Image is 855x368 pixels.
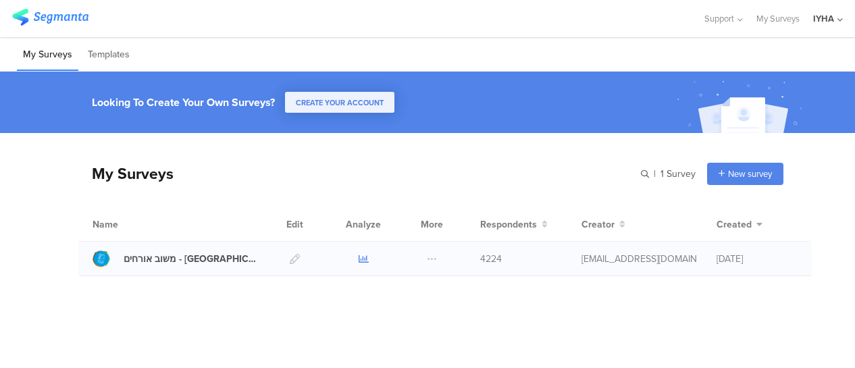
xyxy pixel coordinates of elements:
[704,12,734,25] span: Support
[296,97,384,108] span: CREATE YOUR ACCOUNT
[285,92,394,113] button: CREATE YOUR ACCOUNT
[581,217,625,232] button: Creator
[93,250,260,267] a: משוב אורחים - [GEOGRAPHIC_DATA]
[581,217,615,232] span: Creator
[417,207,446,241] div: More
[82,39,136,71] li: Templates
[728,167,772,180] span: New survey
[581,252,696,266] div: ofir@iyha.org.il
[480,252,502,266] span: 4224
[93,217,174,232] div: Name
[717,217,752,232] span: Created
[17,39,78,71] li: My Surveys
[343,207,384,241] div: Analyze
[672,76,811,137] img: create_account_image.svg
[480,217,548,232] button: Respondents
[92,95,275,110] div: Looking To Create Your Own Surveys?
[717,217,762,232] button: Created
[813,12,834,25] div: IYHA
[12,9,88,26] img: segmanta logo
[280,207,309,241] div: Edit
[480,217,537,232] span: Respondents
[717,252,798,266] div: [DATE]
[660,167,696,181] span: 1 Survey
[652,167,658,181] span: |
[78,162,174,185] div: My Surveys
[124,252,260,266] div: משוב אורחים - בית שאן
